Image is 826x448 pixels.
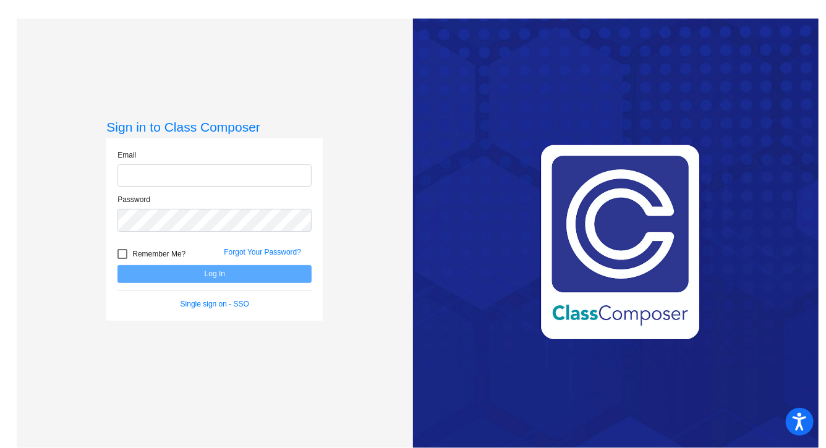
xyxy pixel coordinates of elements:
h3: Sign in to Class Composer [106,119,323,135]
button: Log In [117,265,312,283]
label: Email [117,150,136,161]
label: Password [117,194,150,205]
a: Forgot Your Password? [224,248,301,256]
a: Single sign on - SSO [181,300,249,308]
span: Remember Me? [132,247,185,261]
